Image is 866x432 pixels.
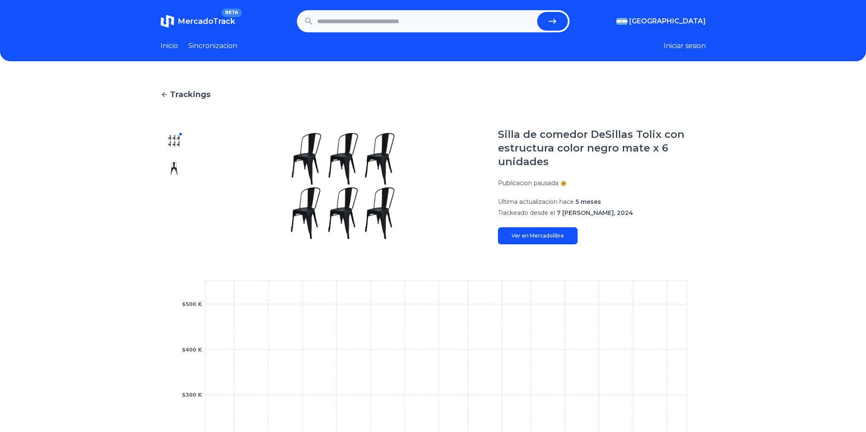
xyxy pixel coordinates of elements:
[188,41,237,51] a: Sincronizacion
[557,209,633,217] span: 7 [PERSON_NAME], 2024
[178,17,235,26] span: MercadoTrack
[161,14,174,28] img: MercadoTrack
[498,227,578,244] a: Ver en Mercadolibre
[182,347,202,353] tspan: $400 K
[629,16,706,26] span: [GEOGRAPHIC_DATA]
[161,41,178,51] a: Inicio
[616,16,706,26] button: [GEOGRAPHIC_DATA]
[167,134,181,148] img: Silla de comedor DeSillas Tolix con estructura color negro mate x 6 unidades
[167,162,181,175] img: Silla de comedor DeSillas Tolix con estructura color negro mate x 6 unidades
[222,9,242,17] span: BETA
[498,179,558,187] p: Publicacion pausada
[498,209,555,217] span: Trackeado desde el
[616,18,627,25] img: Argentina
[182,392,202,398] tspan: $300 K
[161,89,706,100] a: Trackings
[498,198,574,206] span: Ultima actualizacion hace
[205,128,481,244] img: Silla de comedor DeSillas Tolix con estructura color negro mate x 6 unidades
[664,41,706,51] button: Iniciar sesion
[182,301,202,307] tspan: $500 K
[161,14,235,28] a: MercadoTrackBETA
[575,198,601,206] span: 5 meses
[170,89,210,100] span: Trackings
[498,128,706,169] h1: Silla de comedor DeSillas Tolix con estructura color negro mate x 6 unidades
